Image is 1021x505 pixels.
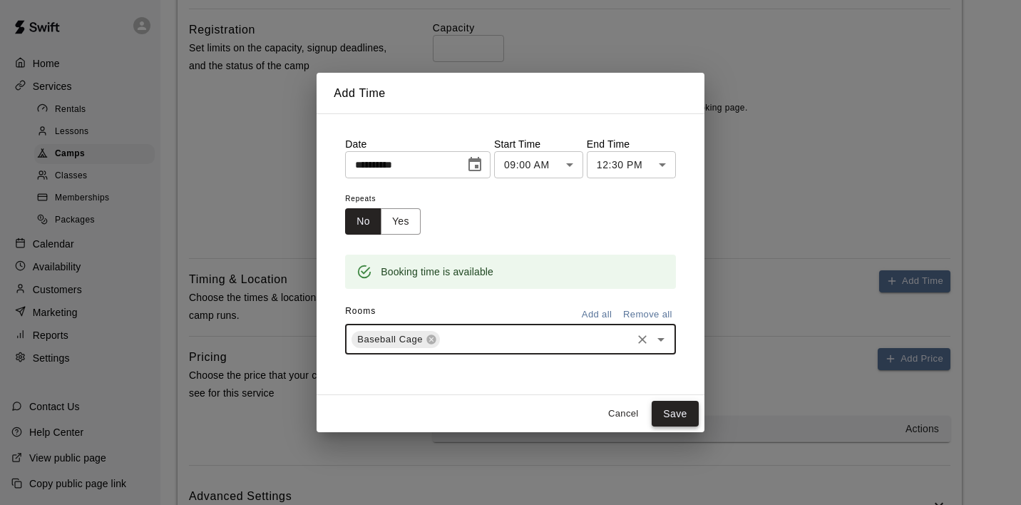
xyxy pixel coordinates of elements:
div: outlined button group [345,208,421,235]
div: Baseball Cage [352,331,440,348]
div: 12:30 PM [587,151,676,178]
button: Choose date, selected date is Oct 14, 2025 [461,151,489,179]
span: Rooms [345,306,376,316]
button: Yes [381,208,421,235]
h2: Add Time [317,73,704,114]
button: Clear [632,330,652,350]
div: Booking time is available [381,259,493,285]
span: Repeats [345,190,432,209]
span: Baseball Cage [352,332,429,347]
p: End Time [587,137,676,151]
p: Date [345,137,491,151]
button: No [345,208,381,235]
button: Remove all [620,304,676,326]
div: 09:00 AM [494,151,583,178]
button: Open [651,330,671,350]
button: Cancel [600,403,646,425]
button: Add all [574,304,620,326]
p: Start Time [494,137,583,151]
button: Save [652,401,699,427]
